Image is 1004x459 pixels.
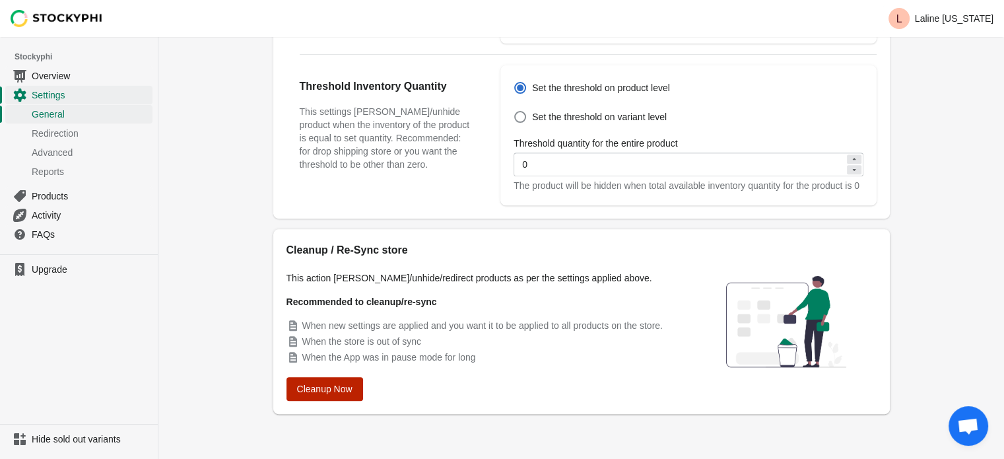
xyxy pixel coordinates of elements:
span: Activity [32,209,150,222]
span: When the App was in pause mode for long [302,352,476,363]
span: Cleanup Now [297,384,352,394]
span: Reports [32,165,150,178]
span: Advanced [32,146,150,159]
span: Redirection [32,127,150,140]
a: Open chat [949,406,988,446]
span: Overview [32,69,150,83]
button: Cleanup Now [286,377,363,401]
span: Settings [32,88,150,102]
h2: Threshold Inventory Quantity [300,79,475,94]
div: The product will be hidden when total available inventory quantity for the product is 0 [514,179,863,192]
a: Hide sold out variants [5,430,152,448]
span: When the store is out of sync [302,336,422,347]
h3: This settings [PERSON_NAME]/unhide product when the inventory of the product is equal to set quan... [300,105,475,171]
a: Settings [5,85,152,104]
a: Redirection [5,124,152,143]
text: L [896,13,902,24]
span: FAQs [32,228,150,241]
span: Products [32,190,150,203]
label: Threshold quantity for the entire product [514,137,677,150]
span: Set the threshold on product level [532,81,670,94]
p: This action [PERSON_NAME]/unhide/redirect products as per the settings applied above. [286,271,683,285]
span: Set the threshold on variant level [532,110,667,124]
a: FAQs [5,225,152,244]
h2: Cleanup / Re-Sync store [286,242,683,258]
strong: Recommended to cleanup/re-sync [286,297,437,307]
a: Activity [5,205,152,225]
img: Stockyphi [11,10,103,27]
p: Laline [US_STATE] [915,13,993,24]
button: Avatar with initials LLaline [US_STATE] [883,5,999,32]
span: Stockyphi [15,50,158,63]
a: Reports [5,162,152,181]
span: General [32,108,150,121]
a: Upgrade [5,260,152,279]
span: Avatar with initials L [888,8,910,29]
a: Products [5,186,152,205]
a: General [5,104,152,124]
span: When new settings are applied and you want it to be applied to all products on the store. [302,320,663,331]
span: Hide sold out variants [32,433,150,446]
a: Advanced [5,143,152,162]
span: Upgrade [32,263,150,276]
a: Overview [5,66,152,85]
